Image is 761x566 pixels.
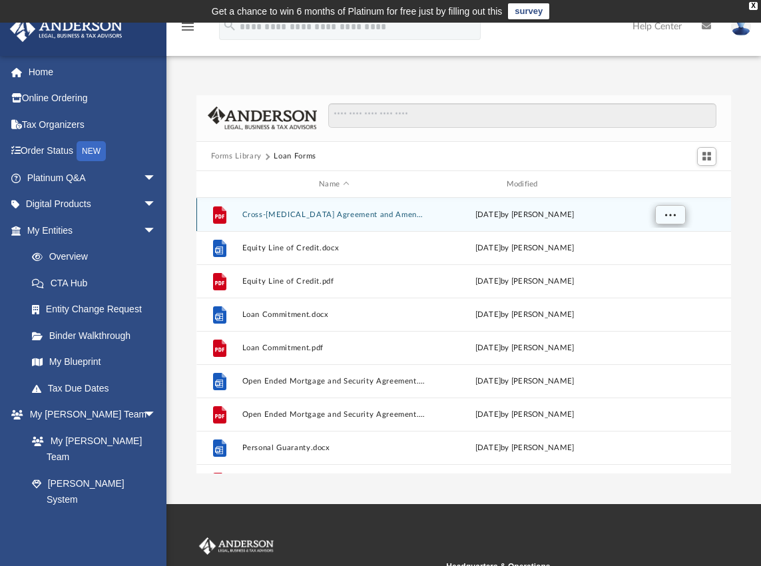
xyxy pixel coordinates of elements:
[19,322,176,349] a: Binder Walkthrough
[180,19,196,35] i: menu
[654,205,685,225] button: More options
[9,402,170,428] a: My [PERSON_NAME] Teamarrow_drop_down
[19,427,163,470] a: My [PERSON_NAME] Team
[432,409,617,421] div: [DATE] by [PERSON_NAME]
[242,244,426,252] button: Equity Line of Credit.docx
[9,138,176,165] a: Order StatusNEW
[143,164,170,192] span: arrow_drop_down
[180,25,196,35] a: menu
[212,3,503,19] div: Get a chance to win 6 months of Platinum for free just by filling out this
[432,309,617,321] div: [DATE] by [PERSON_NAME]
[19,270,176,296] a: CTA Hub
[19,470,170,513] a: [PERSON_NAME] System
[432,442,617,454] div: [DATE] by [PERSON_NAME]
[196,537,276,555] img: Anderson Advisors Platinum Portal
[623,178,716,190] div: id
[202,178,235,190] div: id
[9,111,176,138] a: Tax Organizers
[6,16,127,42] img: Anderson Advisors Platinum Portal
[19,349,170,376] a: My Blueprint
[9,217,176,244] a: My Entitiesarrow_drop_down
[19,513,170,539] a: Client Referrals
[196,198,732,474] div: grid
[19,244,176,270] a: Overview
[432,276,617,288] div: [DATE] by [PERSON_NAME]
[222,18,237,33] i: search
[697,147,717,166] button: Switch to Grid View
[242,277,426,286] button: Equity Line of Credit.pdf
[432,209,617,221] div: [DATE] by [PERSON_NAME]
[749,2,758,10] div: close
[731,17,751,36] img: User Pic
[328,103,716,129] input: Search files and folders
[9,59,176,85] a: Home
[432,376,617,388] div: [DATE] by [PERSON_NAME]
[9,85,176,112] a: Online Ordering
[19,296,176,323] a: Entity Change Request
[242,210,426,219] button: Cross-[MEDICAL_DATA] Agreement and Amendment to Security Instrument-CME.pdf
[143,217,170,244] span: arrow_drop_down
[143,191,170,218] span: arrow_drop_down
[274,150,316,162] button: Loan Forms
[9,191,176,218] a: Digital Productsarrow_drop_down
[143,402,170,429] span: arrow_drop_down
[242,344,426,352] button: Loan Commitment.pdf
[432,178,617,190] div: Modified
[241,178,426,190] div: Name
[432,342,617,354] div: [DATE] by [PERSON_NAME]
[9,164,176,191] a: Platinum Q&Aarrow_drop_down
[211,150,262,162] button: Forms Library
[242,410,426,419] button: Open Ended Mortgage and Security Agreement.pdf
[19,375,176,402] a: Tax Due Dates
[242,443,426,452] button: Personal Guaranty.docx
[242,377,426,386] button: Open Ended Mortgage and Security Agreement.docx
[508,3,549,19] a: survey
[242,310,426,319] button: Loan Commitment.docx
[77,141,106,161] div: NEW
[432,242,617,254] div: [DATE] by [PERSON_NAME]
